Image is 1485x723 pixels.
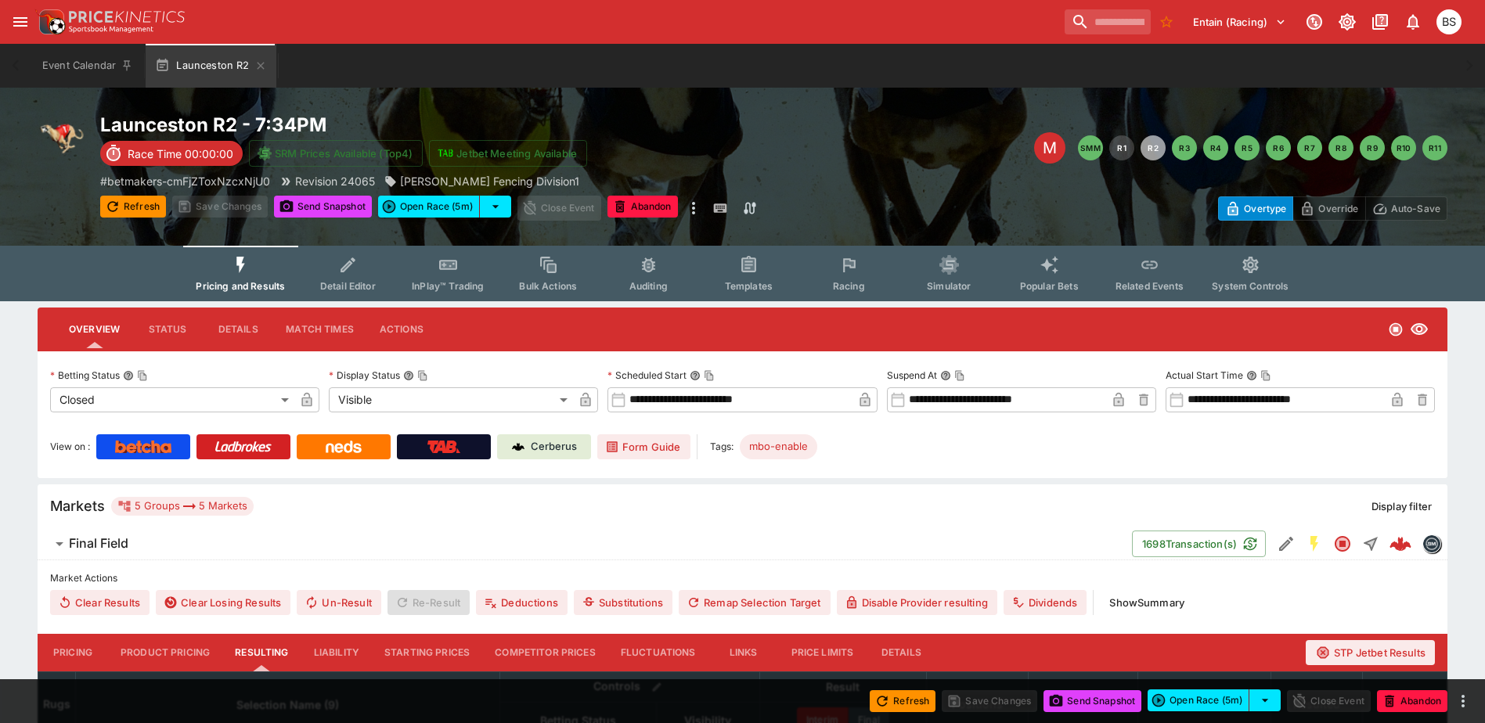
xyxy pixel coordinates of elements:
span: Popular Bets [1020,280,1079,292]
p: Cerberus [531,439,577,455]
button: R3 [1172,135,1197,160]
button: ShowSummary [1100,590,1194,615]
img: PriceKinetics [69,11,185,23]
button: Override [1292,196,1365,221]
button: R10 [1391,135,1416,160]
button: more [684,196,703,221]
a: Cerberus [497,434,591,459]
p: [PERSON_NAME] Fencing Division1 [400,173,579,189]
img: Betcha [115,441,171,453]
p: Race Time 00:00:00 [128,146,233,162]
label: View on : [50,434,90,459]
button: SGM Enabled [1300,530,1328,558]
button: Bulk edit [647,677,667,697]
span: Mark an event as closed and abandoned. [607,198,678,214]
button: Copy To Clipboard [704,370,715,381]
button: Straight [1357,530,1385,558]
button: Copy To Clipboard [137,370,148,381]
svg: Closed [1388,322,1404,337]
button: Connected to PK [1300,8,1328,36]
button: Disable Provider resulting [837,590,997,615]
button: Overview [56,311,132,348]
span: Related Events [1116,280,1184,292]
span: System Controls [1212,280,1289,292]
button: select merge strategy [1249,689,1281,711]
button: Display filter [1362,494,1441,519]
button: Refresh [870,690,935,712]
div: Betting Target: cerberus [740,434,817,459]
div: betmakers [1422,534,1441,553]
p: Betting Status [50,369,120,382]
button: Clear Losing Results [156,590,290,615]
button: R1 [1109,135,1134,160]
th: Controls [500,671,760,702]
button: Copy To Clipboard [954,370,965,381]
div: Kingsley Jarman Fencing Division1 [384,173,579,189]
div: Event type filters [183,246,1301,301]
button: R7 [1297,135,1322,160]
button: Display StatusCopy To Clipboard [403,370,414,381]
span: Re-Result [387,590,470,615]
button: more [1454,692,1472,710]
h2: Copy To Clipboard [100,113,774,137]
button: Price Limits [779,634,867,671]
button: R4 [1203,135,1228,160]
button: Pricing [38,634,108,671]
span: Detail Editor [320,280,376,292]
span: InPlay™ Trading [412,280,484,292]
div: Closed [50,387,294,412]
button: R2 [1141,135,1166,160]
button: Product Pricing [108,634,222,671]
button: Details [866,634,936,671]
h5: Markets [50,497,105,515]
img: logo-cerberus--red.svg [1389,533,1411,555]
button: Match Times [273,311,366,348]
button: Toggle light/dark mode [1333,8,1361,36]
button: Suspend AtCopy To Clipboard [940,370,951,381]
p: Revision 24065 [295,173,375,189]
div: Edit Meeting [1034,132,1065,164]
button: Brendan Scoble [1432,5,1466,39]
span: Pricing and Results [196,280,285,292]
div: 5 Groups 5 Markets [117,497,247,516]
button: Copy To Clipboard [417,370,428,381]
button: 1698Transaction(s) [1132,531,1266,557]
button: Starting Prices [372,634,482,671]
img: greyhound_racing.png [38,113,88,163]
button: R11 [1422,135,1447,160]
button: Resulting [222,634,301,671]
button: Un-Result [297,590,380,615]
img: Ladbrokes [214,441,272,453]
button: Actions [366,311,437,348]
svg: Visible [1410,320,1429,339]
label: Tags: [710,434,733,459]
img: Sportsbook Management [69,26,153,33]
p: Display Status [329,369,400,382]
button: Status [132,311,203,348]
button: Fluctuations [608,634,708,671]
button: SMM [1078,135,1103,160]
button: Liability [301,634,372,671]
p: Scheduled Start [607,369,687,382]
button: Abandon [1377,690,1447,712]
div: Brendan Scoble [1436,9,1462,34]
p: Auto-Save [1391,200,1440,217]
button: Copy To Clipboard [1260,370,1271,381]
th: Result [759,671,926,702]
button: Final Field [38,528,1132,559]
span: mbo-enable [740,439,817,455]
a: 93580044-c507-4cc5-8baa-0188d49ed09d [1385,528,1416,559]
button: R5 [1234,135,1260,160]
button: Overtype [1218,196,1293,221]
button: Auto-Save [1365,196,1447,221]
img: jetbet-logo.svg [438,146,453,161]
button: Abandon [607,196,678,218]
span: Templates [725,280,773,292]
a: Form Guide [597,434,690,459]
button: Refresh [100,196,166,218]
div: split button [1148,689,1281,711]
button: Event Calendar [33,44,142,88]
img: TabNZ [427,441,460,453]
img: Neds [326,441,361,453]
p: Override [1318,200,1358,217]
